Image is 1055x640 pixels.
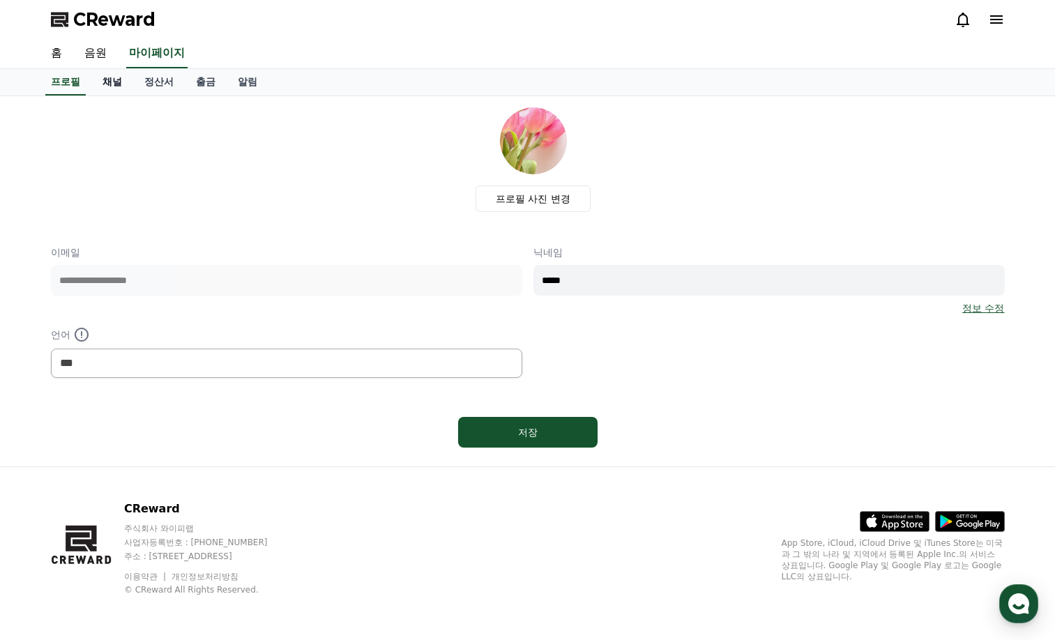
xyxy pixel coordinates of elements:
a: 채널 [91,69,133,96]
label: 프로필 사진 변경 [476,185,591,212]
p: 주소 : [STREET_ADDRESS] [124,551,294,562]
p: 닉네임 [533,245,1005,259]
a: 홈 [40,39,73,68]
a: 음원 [73,39,118,68]
a: 홈 [4,442,92,477]
a: 개인정보처리방침 [172,572,238,581]
p: 언어 [51,326,522,343]
span: 설정 [215,463,232,474]
span: 홈 [44,463,52,474]
p: 이메일 [51,245,522,259]
p: 주식회사 와이피랩 [124,523,294,534]
a: 정보 수정 [962,301,1004,315]
a: 대화 [92,442,180,477]
p: © CReward All Rights Reserved. [124,584,294,595]
p: CReward [124,501,294,517]
a: 프로필 [45,69,86,96]
button: 저장 [458,417,598,448]
a: 알림 [227,69,268,96]
span: CReward [73,8,155,31]
div: 저장 [486,425,570,439]
a: 출금 [185,69,227,96]
a: CReward [51,8,155,31]
a: 이용약관 [124,572,168,581]
a: 설정 [180,442,268,477]
span: 대화 [128,464,144,475]
a: 마이페이지 [126,39,188,68]
img: profile_image [500,107,567,174]
p: App Store, iCloud, iCloud Drive 및 iTunes Store는 미국과 그 밖의 나라 및 지역에서 등록된 Apple Inc.의 서비스 상표입니다. Goo... [782,538,1005,582]
a: 정산서 [133,69,185,96]
p: 사업자등록번호 : [PHONE_NUMBER] [124,537,294,548]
